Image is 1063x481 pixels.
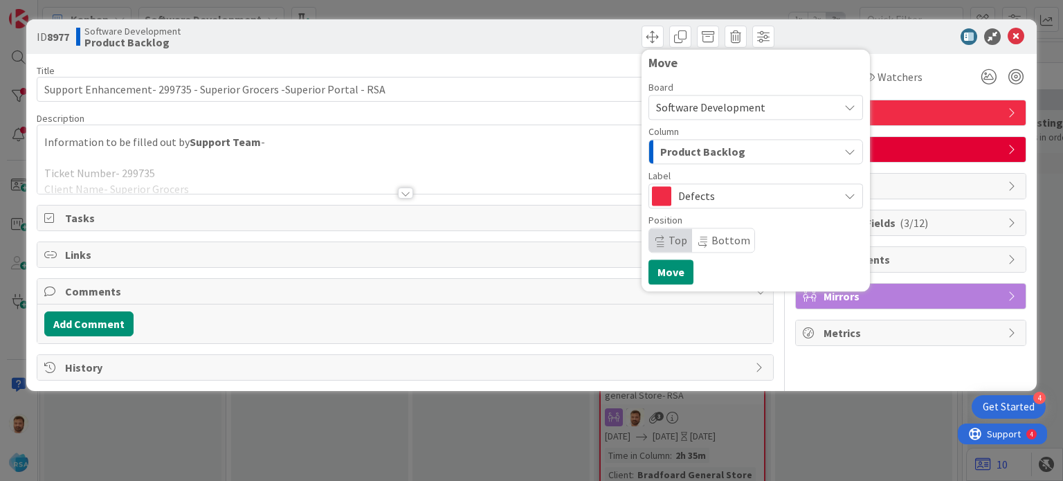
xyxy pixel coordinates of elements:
span: Software Development [656,100,765,114]
button: Product Backlog [648,139,863,164]
label: Title [37,64,55,77]
span: Bottom [711,233,750,247]
b: 8977 [47,30,69,44]
span: Watchers [878,69,923,85]
span: Support [29,2,63,19]
span: ( 3/12 ) [900,216,928,230]
button: Add Comment [44,311,134,336]
span: Custom Fields [824,215,1001,231]
p: Information to be filled out by - [44,134,765,150]
input: type card name here... [37,77,773,102]
b: Product Backlog [84,37,181,48]
span: Top [669,233,687,247]
span: Comments [65,283,747,300]
span: Links [65,246,747,263]
div: 4 [1033,392,1046,404]
span: Mirrors [824,288,1001,305]
span: Metrics [824,325,1001,341]
button: Move [648,260,693,284]
span: ID [37,28,69,45]
span: Dates [824,141,1001,158]
div: 4 [72,6,75,17]
span: History [65,359,747,376]
div: Get Started [983,400,1035,414]
span: Label [648,171,671,181]
span: Software Development [84,26,181,37]
span: Board [648,82,673,92]
span: Product Backlog [660,143,745,161]
div: Move [648,56,863,70]
span: Attachments [824,251,1001,268]
span: Column [648,127,679,136]
strong: Support Team [190,135,261,149]
span: Block [824,178,1001,194]
span: Defects [678,186,832,206]
span: Tasks [65,210,747,226]
div: Open Get Started checklist, remaining modules: 4 [972,395,1046,419]
span: Description [37,112,84,125]
span: Defects [824,105,1001,121]
span: Position [648,215,682,225]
